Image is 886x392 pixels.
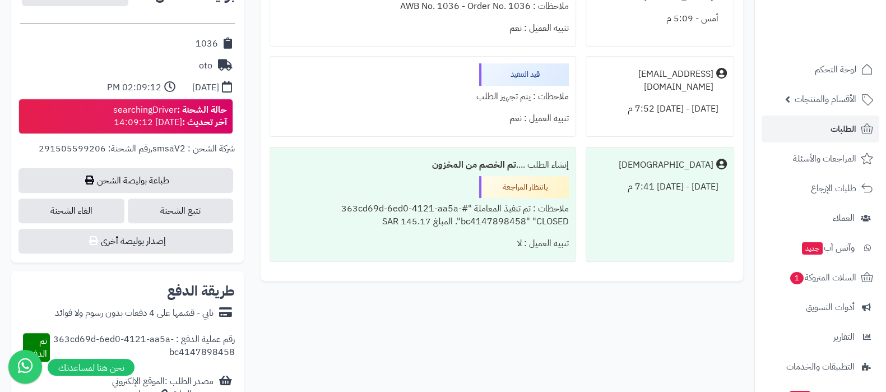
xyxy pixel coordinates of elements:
[277,154,569,176] div: إنشاء الطلب ....
[801,240,855,256] span: وآتس آب
[277,17,569,39] div: تنبيه العميل : نعم
[152,142,235,155] span: شركة الشحن : smsaV2
[107,81,161,94] div: 02:09:12 PM
[795,91,856,107] span: الأقسام والمنتجات
[593,98,727,120] div: [DATE] - [DATE] 7:52 م
[593,176,727,198] div: [DATE] - [DATE] 7:41 م
[18,168,233,193] a: طباعة بوليصة الشحن
[50,333,235,362] div: رقم عملية الدفع : 363cd69d-6ed0-4121-aa5a-bc4147898458
[762,234,879,261] a: وآتس آبجديد
[789,270,856,285] span: السلات المتروكة
[811,181,856,196] span: طلبات الإرجاع
[196,38,218,50] div: 1036
[593,68,713,94] div: [EMAIL_ADDRESS][DOMAIN_NAME]
[167,284,235,298] h2: طريقة الدفع
[762,353,879,380] a: التطبيقات والخدمات
[762,145,879,172] a: المراجعات والأسئلة
[29,334,47,361] span: تم الدفع
[762,205,879,232] a: العملاء
[128,199,234,223] a: تتبع الشحنة
[432,158,516,172] b: تم الخصم من المخزون
[277,233,569,255] div: تنبيه العميل : لا
[762,324,879,351] a: التقارير
[815,62,856,77] span: لوحة التحكم
[762,116,879,142] a: الطلبات
[192,81,219,94] div: [DATE]
[762,294,879,321] a: أدوات التسويق
[619,159,713,172] div: [DEMOGRAPHIC_DATA]
[18,199,124,223] span: الغاء الشحنة
[177,103,227,117] strong: حالة الشحنة :
[113,104,227,130] div: searchingDriver [DATE] 14:09:12
[593,8,727,30] div: أمس - 5:09 م
[277,198,569,233] div: ملاحظات : تم تنفيذ المعاملة "#363cd69d-6ed0-4121-aa5a-bc4147898458" "CLOSED". المبلغ 145.17 SAR
[277,86,569,108] div: ملاحظات : يتم تجهيز الطلب
[793,151,856,167] span: المراجعات والأسئلة
[762,56,879,83] a: لوحة التحكم
[479,176,569,199] div: بانتظار المراجعة
[55,307,214,320] div: تابي - قسّمها على 4 دفعات بدون رسوم ولا فوائد
[199,59,212,72] div: oto
[810,20,875,44] img: logo-2.png
[182,116,227,129] strong: آخر تحديث :
[786,359,855,375] span: التطبيقات والخدمات
[18,229,233,253] button: إصدار بوليصة أخرى
[762,264,879,291] a: السلات المتروكة1
[833,210,855,226] span: العملاء
[833,329,855,345] span: التقارير
[790,271,804,284] span: 1
[479,63,569,86] div: قيد التنفيذ
[802,242,823,255] span: جديد
[39,142,150,155] span: رقم الشحنة: 291505599206
[831,121,856,137] span: الطلبات
[806,299,855,315] span: أدوات التسويق
[762,175,879,202] a: طلبات الإرجاع
[277,108,569,130] div: تنبيه العميل : نعم
[20,142,235,168] div: ,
